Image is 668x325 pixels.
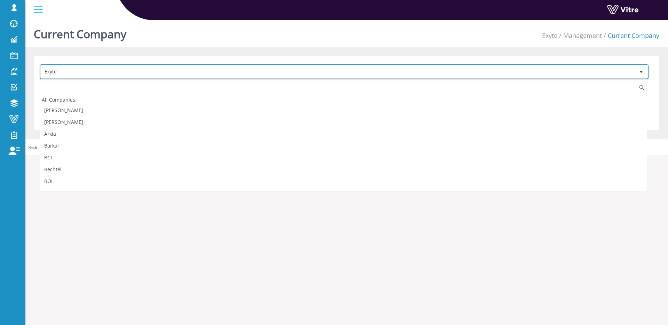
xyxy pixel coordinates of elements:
li: BSEL [40,187,647,199]
li: BCT [40,152,647,164]
li: Bechtel [40,164,647,175]
span: Hash 'a5c4531' Date '[DATE] 07:08:14 +0000' Branch 'Production' [29,146,160,150]
div: All Companies [40,95,647,104]
h1: Current Company [34,17,126,47]
li: Management [557,31,602,40]
li: Arkia [40,128,647,140]
a: Exyte [542,31,557,40]
span: Exyte [41,65,635,78]
li: BOI [40,175,647,187]
span: select [635,65,647,78]
li: Current Company [602,31,659,40]
li: Barkai [40,140,647,152]
li: [PERSON_NAME] [40,116,647,128]
li: [PERSON_NAME] [40,104,647,116]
